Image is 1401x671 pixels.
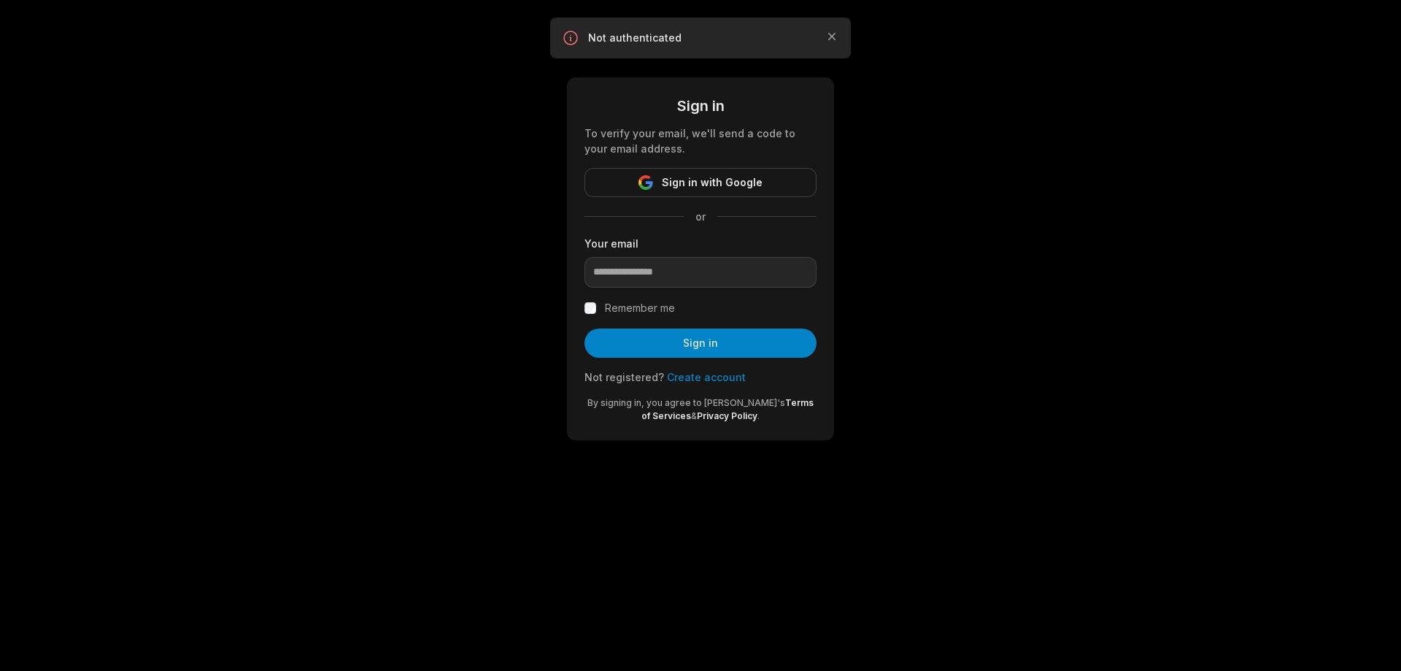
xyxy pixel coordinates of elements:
[662,174,763,191] span: Sign in with Google
[697,410,757,421] a: Privacy Policy
[584,236,817,251] label: Your email
[641,397,814,421] a: Terms of Services
[587,397,785,408] span: By signing in, you agree to [PERSON_NAME]'s
[584,329,817,358] button: Sign in
[588,31,813,45] p: Not authenticated
[684,209,717,224] span: or
[667,371,746,383] a: Create account
[584,95,817,117] div: Sign in
[757,410,760,421] span: .
[584,126,817,156] div: To verify your email, we'll send a code to your email address.
[584,168,817,197] button: Sign in with Google
[584,371,664,383] span: Not registered?
[605,299,675,317] label: Remember me
[691,410,697,421] span: &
